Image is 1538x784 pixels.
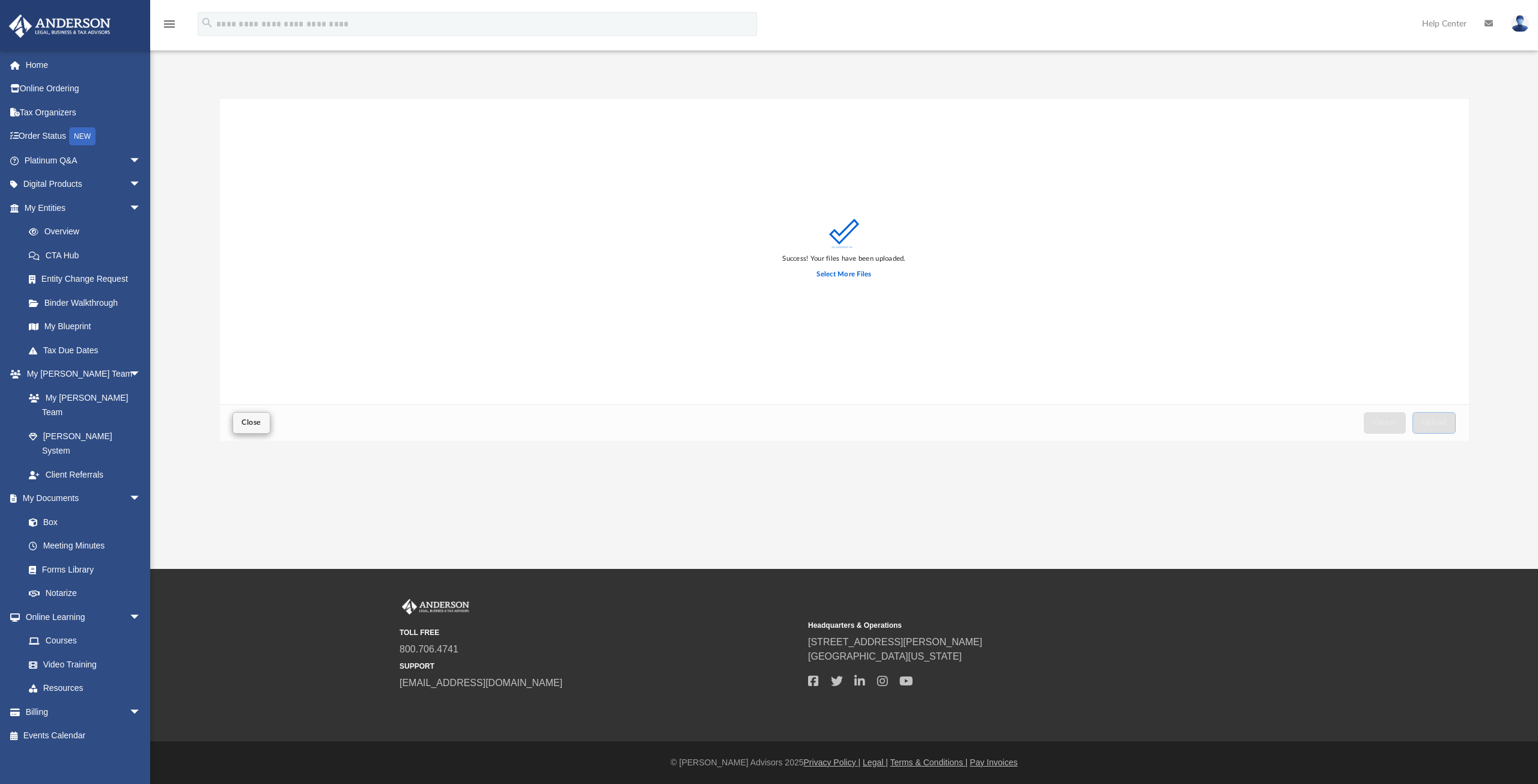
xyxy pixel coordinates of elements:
a: Privacy Policy | [804,758,861,767]
a: 800.706.4741 [400,644,458,654]
a: My Blueprint [17,315,153,339]
a: Tax Due Dates [17,338,159,362]
i: search [201,16,214,29]
a: Box [17,510,147,534]
div: Upload [220,99,1469,441]
a: [PERSON_NAME] System [17,424,153,463]
a: Home [8,53,159,77]
a: Platinum Q&Aarrow_drop_down [8,148,159,172]
a: Online Ordering [8,77,159,101]
span: arrow_drop_down [129,487,153,511]
a: [EMAIL_ADDRESS][DOMAIN_NAME] [400,678,562,688]
a: Billingarrow_drop_down [8,700,159,724]
a: Overview [17,220,159,244]
a: menu [162,23,177,31]
span: Upload [1421,419,1447,426]
small: SUPPORT [400,661,800,672]
a: Courses [17,629,153,653]
div: Success! Your files have been uploaded. [782,254,905,264]
a: Client Referrals [17,463,153,487]
a: Forms Library [17,558,147,582]
a: Notarize [17,582,153,606]
a: Meeting Minutes [17,534,153,558]
div: NEW [69,127,96,145]
a: My [PERSON_NAME] Teamarrow_drop_down [8,362,153,386]
a: Resources [17,676,153,700]
small: TOLL FREE [400,627,800,638]
a: Events Calendar [8,724,159,748]
span: arrow_drop_down [129,362,153,387]
button: Close [233,412,270,433]
a: Entity Change Request [17,267,159,291]
a: [GEOGRAPHIC_DATA][US_STATE] [808,651,962,661]
a: Order StatusNEW [8,124,159,149]
a: Binder Walkthrough [17,291,159,315]
a: My Documentsarrow_drop_down [8,487,153,511]
a: Tax Organizers [8,100,159,124]
a: Pay Invoices [970,758,1017,767]
button: Upload [1412,412,1456,433]
i: menu [162,17,177,31]
span: arrow_drop_down [129,148,153,173]
div: © [PERSON_NAME] Advisors 2025 [150,756,1538,769]
a: Terms & Conditions | [890,758,968,767]
span: arrow_drop_down [129,172,153,197]
a: Digital Productsarrow_drop_down [8,172,159,196]
small: Headquarters & Operations [808,620,1208,631]
span: arrow_drop_down [129,605,153,630]
img: Anderson Advisors Platinum Portal [400,599,472,615]
a: Video Training [17,652,147,676]
a: Online Learningarrow_drop_down [8,605,153,629]
a: CTA Hub [17,243,159,267]
span: arrow_drop_down [129,700,153,725]
a: My [PERSON_NAME] Team [17,386,147,424]
a: [STREET_ADDRESS][PERSON_NAME] [808,637,982,647]
span: arrow_drop_down [129,196,153,220]
span: Cancel [1373,419,1397,426]
span: Close [242,419,261,426]
img: Anderson Advisors Platinum Portal [5,14,114,38]
label: Select More Files [816,269,871,280]
a: My Entitiesarrow_drop_down [8,196,159,220]
a: Legal | [863,758,888,767]
img: User Pic [1511,15,1529,32]
button: Cancel [1364,412,1406,433]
